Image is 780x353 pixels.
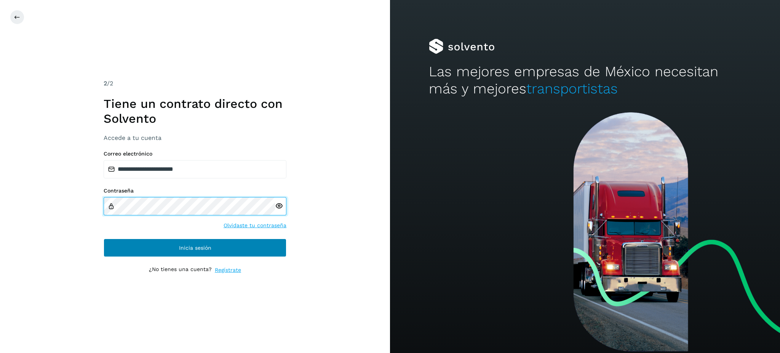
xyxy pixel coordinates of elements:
[104,188,286,194] label: Contraseña
[179,245,211,250] span: Inicia sesión
[215,266,241,274] a: Regístrate
[104,96,286,126] h1: Tiene un contrato directo con Solvento
[429,63,741,97] h2: Las mejores empresas de México necesitan más y mejores
[104,151,286,157] label: Correo electrónico
[526,80,618,97] span: transportistas
[149,266,212,274] p: ¿No tienes una cuenta?
[104,79,286,88] div: /2
[104,80,107,87] span: 2
[224,221,286,229] a: Olvidaste tu contraseña
[104,134,286,141] h3: Accede a tu cuenta
[104,239,286,257] button: Inicia sesión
